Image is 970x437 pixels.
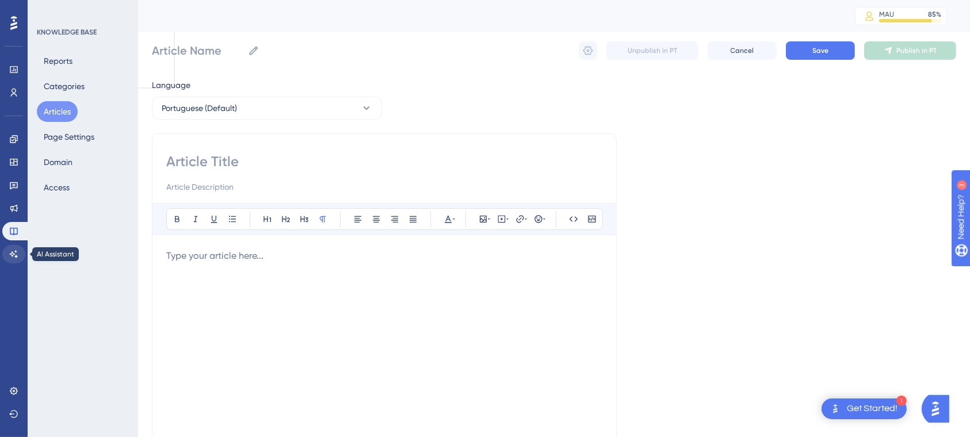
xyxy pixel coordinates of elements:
[37,28,97,37] div: KNOWLEDGE BASE
[922,392,956,426] iframe: UserGuiding AI Assistant Launcher
[162,101,237,115] span: Portuguese (Default)
[166,152,602,171] input: Article Title
[896,46,937,55] span: Publish in PT
[879,10,894,19] div: MAU
[606,41,698,60] button: Unpublish in PT
[152,43,243,59] input: Article Name
[847,402,898,415] div: Get Started!
[37,152,79,172] button: Domain
[708,41,777,60] button: Cancel
[27,3,72,17] span: Need Help?
[37,101,78,122] button: Articles
[37,177,77,198] button: Access
[37,126,101,147] button: Page Settings
[928,10,941,19] div: 85 %
[786,41,855,60] button: Save
[864,41,956,60] button: Publish in PT
[37,51,79,71] button: Reports
[731,46,754,55] span: Cancel
[828,402,842,416] img: launcher-image-alternative-text
[152,78,190,92] span: Language
[80,6,83,15] div: 3
[152,97,382,120] button: Portuguese (Default)
[822,398,907,419] div: Open Get Started! checklist, remaining modules: 1
[37,76,91,97] button: Categories
[166,180,602,194] input: Article Description
[812,46,828,55] span: Save
[628,46,677,55] span: Unpublish in PT
[896,396,907,406] div: 1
